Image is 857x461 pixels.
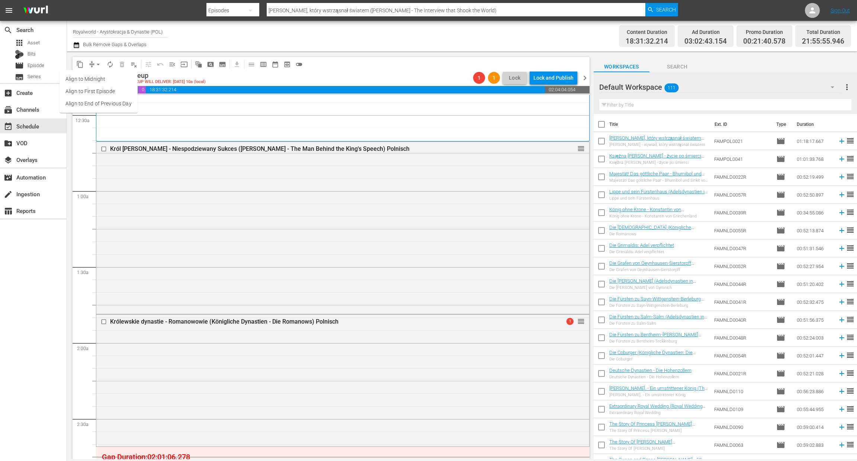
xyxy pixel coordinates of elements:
span: Fill episodes with ad slates [166,58,178,70]
span: Month Calendar View [269,58,281,70]
div: Bits [15,50,24,59]
td: FAMNLD0063 [711,436,773,454]
span: Episode [776,244,785,253]
a: The Story Of [PERSON_NAME] ([PERSON_NAME]: A Portrait - A Man Alone) [609,439,700,450]
span: menu [4,6,13,15]
div: The Story Of Princess [PERSON_NAME] [609,428,708,433]
li: Align to Midnight [60,73,138,85]
button: Search [645,3,678,16]
span: Channels [4,105,13,114]
td: 01:18:17.667 [794,132,835,150]
span: Search [4,26,13,35]
a: Sign Out [831,7,850,13]
div: Lock and Publish [533,71,574,85]
span: 00:21:40.578 [138,86,146,93]
span: reorder [846,422,855,431]
a: Die Fürsten zu Bentheim-[PERSON_NAME] (Dynastien in [GEOGRAPHIC_DATA]: Die Fürsten zu Bentheim-[P... [609,332,701,349]
a: Die Grimaldis: Adel verpflichtet [609,242,674,248]
span: Bulk Remove Gaps & Overlaps [82,42,147,47]
span: reorder [577,317,585,325]
span: Episode [776,387,785,396]
svg: Add to Schedule [838,298,846,306]
span: Episode [776,315,785,324]
svg: Add to Schedule [838,155,846,163]
span: Bits [28,50,36,58]
td: 00:52:27.954 [794,257,835,275]
th: Type [772,114,792,135]
span: autorenew_outlined [106,61,114,68]
svg: Add to Schedule [838,334,846,342]
td: 01:01:33.768 [794,150,835,168]
span: Update Metadata from Key Asset [178,58,190,70]
a: Die Fürsten zu Sayn-Wittgenstein-Berleburg (Adelsdynastien in [GEOGRAPHIC_DATA]: Die Fürsten zu S... [609,296,704,313]
a: Lippe und sein Fürstenhaus (Adelsdynastien in [GEOGRAPHIC_DATA]: Lippe und sein Fürstenhaus) [609,189,707,206]
div: Majestät! Das göttliche Paar - Bhumibol und Sirikit von [GEOGRAPHIC_DATA] [609,178,708,183]
td: FAMNLD0052R [711,257,773,275]
span: Asset [15,38,24,47]
td: 00:51:56.375 [794,311,835,329]
span: Schedule [4,122,13,131]
div: Die [PERSON_NAME] von Gymnich [609,285,708,290]
td: 00:55:44.955 [794,400,835,418]
td: FAMPOL0021 [711,132,773,150]
svg: Add to Schedule [838,262,846,270]
a: [PERSON_NAME]. - Ein umstrittener König (The Madness of [PERSON_NAME]) [609,385,707,397]
a: Die Grafen von Oeynhausen-Sierstorpff (Dynastien in [GEOGRAPHIC_DATA]: Die Grafen von Oeynhausen-... [609,260,707,277]
span: View Backup [281,58,293,70]
span: 00:21:40.578 [743,37,786,46]
span: subtitles_outlined [219,61,226,68]
td: 00:52:21.028 [794,365,835,382]
span: reorder [846,387,855,395]
span: 24 hours Lineup View is OFF [293,58,305,70]
span: 03:02:43.154 [684,37,727,46]
svg: Add to Schedule [838,352,846,360]
span: Overlays [4,156,13,165]
button: Lock and Publish [530,71,577,85]
span: 21:55:55.946 [802,37,844,46]
span: playlist_remove_outlined [130,61,138,68]
div: Die Grimaldis: Adel verpflichtet [609,249,674,254]
span: 111 [664,80,678,96]
svg: Add to Schedule [838,226,846,235]
td: 00:59:02.883 [794,436,835,454]
span: 1 [473,75,485,81]
a: König ohne Krone - Konstantin von Griechenland [609,207,684,218]
span: Download as CSV [228,57,243,71]
span: reorder [846,351,855,360]
td: FAMNLD0021R [711,365,773,382]
span: Revert to Primary Episode [154,58,166,70]
svg: Add to Schedule [838,244,846,252]
span: reorder [846,261,855,270]
a: Majestät! Das göttliche Paar - Bhumibol und Sirikit von [GEOGRAPHIC_DATA] [609,171,704,182]
div: Die Grafen von Oeynhausen-Sierstorpff [609,267,708,272]
div: Die Romanows [609,232,708,236]
th: Ext. ID [710,114,772,135]
span: Automation [4,173,13,182]
span: reorder [846,172,855,181]
button: Lock [503,72,527,84]
span: Episode [776,155,785,163]
div: [PERSON_NAME]. - Ein umstrittener König [609,392,708,397]
div: Lineup [128,71,206,80]
td: FAMNLD0110 [711,382,773,400]
span: chevron_right [580,73,590,83]
td: FAMNLD0047R [711,239,773,257]
td: FAMNLD0040R [711,311,773,329]
span: reorder [846,333,855,342]
div: Ad Duration [684,27,727,37]
a: Extraordinary Royal Wedding (Royal Wedding Bali Style) [609,403,706,414]
span: menu_open [168,61,176,68]
a: Die Fürsten zu Salm-Salm (Adelsdynastien in [GEOGRAPHIC_DATA]: Die Fürsten zu Salm-Salm) [609,314,707,331]
span: Day Calendar View [243,57,257,71]
span: input [180,61,188,68]
span: Asset [28,39,40,47]
span: Episode [776,172,785,181]
div: Promo Duration [743,27,786,37]
div: Die Coburger [609,357,708,362]
td: FAMNLD0041R [711,293,773,311]
span: pageview_outlined [207,61,214,68]
span: 18:31:32.214 [146,86,545,93]
span: Episode [776,441,785,449]
span: date_range_outlined [272,61,279,68]
div: [PERSON_NAME] - wywiad, który wstrząsnał światem [609,142,708,147]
